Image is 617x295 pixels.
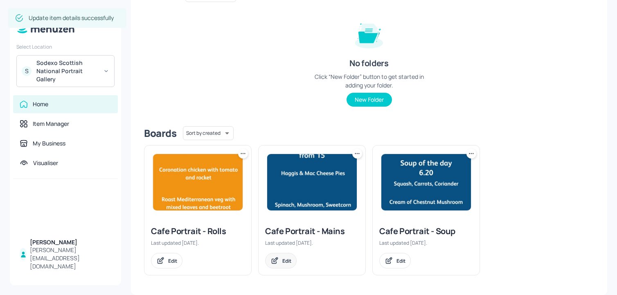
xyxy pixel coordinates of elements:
[151,226,245,237] div: Cafe Portrait - Rolls
[153,154,243,210] img: 2025-08-21-1755770430671c9i3sga6au6.jpeg
[30,246,111,270] div: [PERSON_NAME][EMAIL_ADDRESS][DOMAIN_NAME]
[33,139,65,147] div: My Business
[265,239,359,246] div: Last updated [DATE].
[349,13,390,54] img: folder-empty
[308,72,430,89] div: Click “New Folder” button to get started in adding your folder.
[349,58,388,69] div: No folders
[144,127,176,140] div: Boards
[29,11,114,25] div: Update item details successfully
[379,239,473,246] div: Last updated [DATE].
[33,100,48,108] div: Home
[396,257,405,264] div: Edit
[347,93,392,107] button: New Folder
[33,120,69,128] div: Item Manager
[33,159,58,167] div: Visualiser
[151,239,245,246] div: Last updated [DATE].
[381,154,471,210] img: 2025-05-27-17483385572063272ok3ggty.jpeg
[16,43,115,50] div: Select Location
[282,257,291,264] div: Edit
[22,66,32,76] div: S
[168,257,177,264] div: Edit
[379,226,473,237] div: Cafe Portrait - Soup
[265,226,359,237] div: Cafe Portrait - Mains
[36,59,98,83] div: Sodexo Scottish National Portrait Gallery
[183,125,234,141] div: Sort by created
[30,238,111,246] div: [PERSON_NAME]
[267,154,357,210] img: 2025-06-09-1749458614777l187jgfxbq.jpeg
